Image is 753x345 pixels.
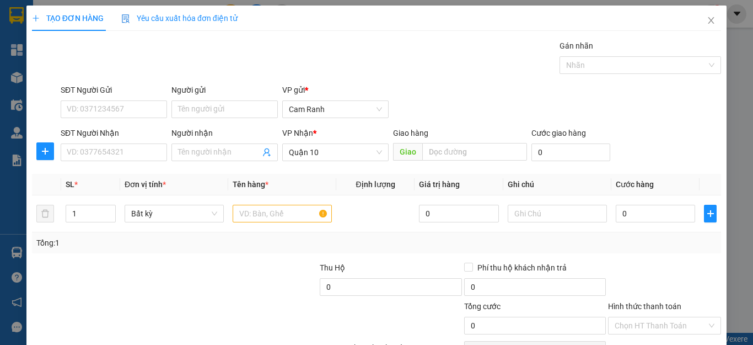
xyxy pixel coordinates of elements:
div: Người gửi [171,84,278,96]
img: icon [121,14,130,23]
span: TẠO ĐƠN HÀNG [32,14,104,23]
label: Cước giao hàng [531,129,586,137]
span: Phí thu hộ khách nhận trả [473,262,571,274]
span: Thu Hộ [320,263,345,272]
th: Ghi chú [503,174,611,195]
span: Đơn vị tính [125,180,166,189]
span: plus [37,147,53,156]
span: VP Nhận [282,129,313,137]
span: Giao [393,143,422,161]
input: VD: Bàn, Ghế [233,205,332,222]
button: plus [704,205,717,222]
input: 0 [419,205,498,222]
span: Bất kỳ [131,205,217,222]
div: SĐT Người Gửi [61,84,167,96]
span: Yêu cầu xuất hóa đơn điện tử [121,14,238,23]
span: close [707,16,716,25]
label: Gán nhãn [560,41,593,50]
label: Hình thức thanh toán [608,302,681,311]
input: Dọc đường [422,143,527,161]
input: Cước giao hàng [531,144,610,161]
button: Close [696,6,727,36]
div: VP gửi [282,84,389,96]
div: SĐT Người Nhận [61,127,167,139]
button: delete [36,205,54,222]
span: Giá trị hàng [419,180,460,189]
div: Người nhận [171,127,278,139]
span: Quận 10 [289,144,382,161]
span: plus [32,14,40,22]
div: Tổng: 1 [36,237,292,249]
span: Cam Ranh [289,101,382,118]
input: Ghi Chú [508,205,607,222]
span: Cước hàng [616,180,654,189]
button: plus [36,142,54,160]
span: Định lượng [356,180,395,189]
span: Tên hàng [233,180,268,189]
span: Giao hàng [393,129,428,137]
span: plus [704,209,716,218]
span: user-add [262,148,271,157]
span: Tổng cước [464,302,501,311]
span: SL [66,180,74,189]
